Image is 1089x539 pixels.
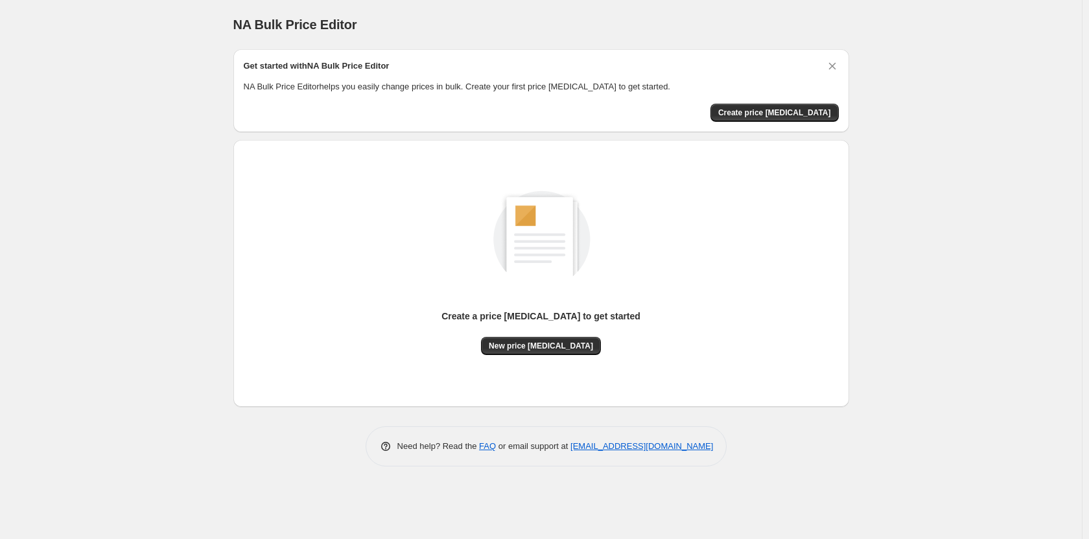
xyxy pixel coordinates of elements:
span: NA Bulk Price Editor [233,17,357,32]
a: [EMAIL_ADDRESS][DOMAIN_NAME] [570,441,713,451]
p: NA Bulk Price Editor helps you easily change prices in bulk. Create your first price [MEDICAL_DAT... [244,80,839,93]
span: Create price [MEDICAL_DATA] [718,108,831,118]
button: Dismiss card [826,60,839,73]
span: Need help? Read the [397,441,480,451]
span: or email support at [496,441,570,451]
h2: Get started with NA Bulk Price Editor [244,60,390,73]
button: New price [MEDICAL_DATA] [481,337,601,355]
p: Create a price [MEDICAL_DATA] to get started [441,310,640,323]
button: Create price change job [710,104,839,122]
a: FAQ [479,441,496,451]
span: New price [MEDICAL_DATA] [489,341,593,351]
